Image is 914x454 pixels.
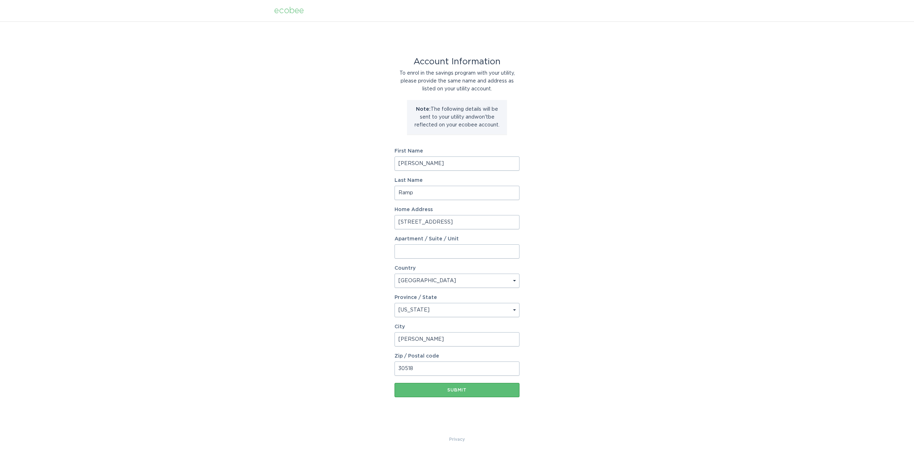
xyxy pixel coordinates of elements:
a: Privacy Policy & Terms of Use [449,435,465,443]
label: Country [395,266,416,271]
div: To enrol in the savings program with your utility, please provide the same name and address as li... [395,69,519,93]
label: Last Name [395,178,519,183]
label: Home Address [395,207,519,212]
button: Submit [395,383,519,397]
label: Apartment / Suite / Unit [395,236,519,241]
label: Zip / Postal code [395,354,519,359]
strong: Note: [416,107,431,112]
div: Submit [398,388,516,392]
label: City [395,324,519,329]
p: The following details will be sent to your utility and won't be reflected on your ecobee account. [412,105,502,129]
label: First Name [395,149,519,154]
div: ecobee [274,7,304,15]
div: Account Information [395,58,519,66]
label: Province / State [395,295,437,300]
